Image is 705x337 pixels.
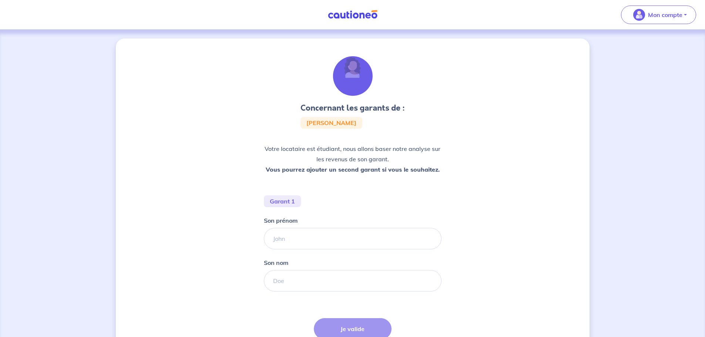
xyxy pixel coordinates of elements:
[621,6,696,24] button: illu_account_valid_menu.svgMon compte
[264,258,288,267] p: Son nom
[264,270,442,291] input: Doe
[633,9,645,21] img: illu_account_valid_menu.svg
[264,195,301,207] div: Garant 1
[266,166,440,173] strong: Vous pourrez ajouter un second garant si vous le souhaitez.
[264,216,298,225] p: Son prénom
[264,228,442,249] input: John
[306,120,356,126] span: [PERSON_NAME]
[325,10,380,19] img: Cautioneo
[264,144,442,175] p: Votre locataire est étudiant, nous allons baser notre analyse sur les revenus de son garant.
[333,56,373,96] img: illu_tenants.svg
[648,10,682,19] p: Mon compte
[301,102,405,114] h3: Concernant les garants de :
